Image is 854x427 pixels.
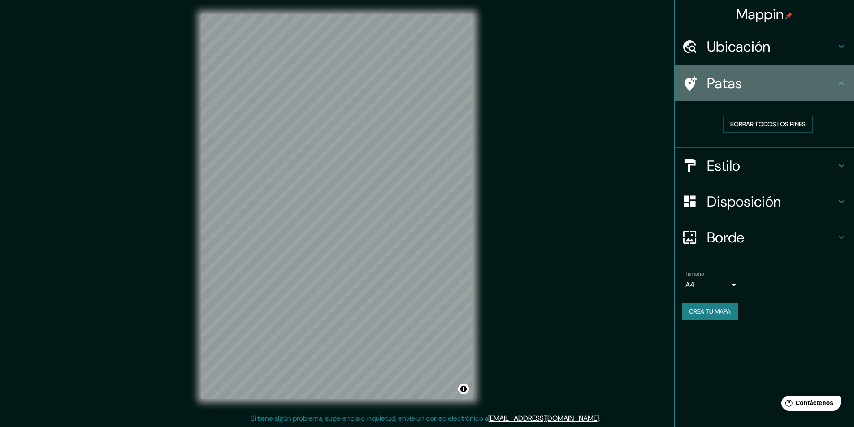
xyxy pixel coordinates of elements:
div: Disposición [675,184,854,220]
font: Patas [707,74,742,93]
div: Patas [675,65,854,101]
div: A4 [685,278,739,292]
font: Estilo [707,156,741,175]
font: . [602,413,603,423]
font: Si tiene algún problema, sugerencia o inquietud, envíe un correo electrónico a [251,414,488,423]
img: pin-icon.png [785,12,793,19]
button: Activar o desactivar atribución [458,384,469,394]
div: Borde [675,220,854,255]
font: Borde [707,228,745,247]
font: Crea tu mapa [689,307,731,315]
a: [EMAIL_ADDRESS][DOMAIN_NAME] [488,414,599,423]
font: A4 [685,280,694,289]
button: Crea tu mapa [682,303,738,320]
font: Mappin [736,5,784,24]
font: Disposición [707,192,781,211]
font: Ubicación [707,37,771,56]
canvas: Mapa [201,14,473,399]
iframe: Lanzador de widgets de ayuda [774,392,844,417]
div: Ubicación [675,29,854,65]
font: Tamaño [685,270,704,277]
div: Estilo [675,148,854,184]
font: . [600,413,602,423]
button: Borrar todos los pines [723,116,813,133]
font: . [599,414,600,423]
font: Borrar todos los pines [730,120,806,128]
